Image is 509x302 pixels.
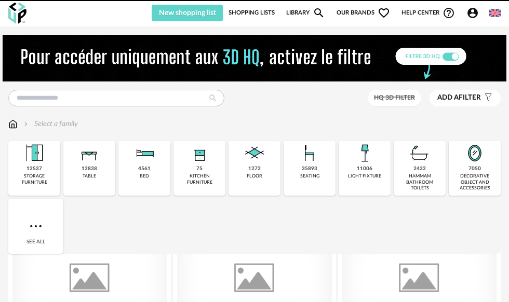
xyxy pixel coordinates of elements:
div: kitchen furniture [177,173,222,185]
img: Meuble%20de%20rangement.png [22,141,47,166]
div: seating [300,173,319,179]
button: Add afilter Filter icon [430,90,501,106]
span: Help Circle Outline icon [443,7,455,19]
div: 11006 [357,166,372,172]
div: bed [140,173,149,179]
img: more.7b13dc1.svg [28,218,44,235]
div: table [83,173,96,179]
span: HQ 3D filter [374,94,415,101]
span: New shopping list [159,9,216,17]
img: Luminaire.png [352,141,377,166]
a: Shopping Lists [229,5,275,21]
div: 12537 [26,166,42,172]
img: Miroir.png [462,141,487,166]
img: Literie.png [132,141,157,166]
span: Help centerHelp Circle Outline icon [401,7,455,19]
div: 75 [196,166,203,172]
div: 1272 [248,166,261,172]
span: Magnify icon [313,7,325,19]
div: hammam bathroom toilets [397,173,443,191]
img: us [489,7,501,19]
img: svg+xml;base64,PHN2ZyB3aWR0aD0iMTYiIGhlaWdodD0iMTYiIHZpZXdCb3g9IjAgMCAxNiAxNiIgZmlsbD0ibm9uZSIgeG... [22,119,30,129]
img: svg+xml;base64,PHN2ZyB3aWR0aD0iMTYiIGhlaWdodD0iMTciIHZpZXdCb3g9IjAgMCAxNiAxNyIgZmlsbD0ibm9uZSIgeG... [8,119,18,129]
img: NEW%20NEW%20HQ%20NEW_V1.gif [3,35,506,81]
a: LibraryMagnify icon [286,5,325,21]
img: Rangement.png [187,141,212,166]
span: Our brands [337,5,390,21]
div: 4561 [138,166,151,172]
div: 35893 [302,166,317,172]
span: Add a [437,94,459,101]
span: filter [437,93,481,102]
button: New shopping list [152,5,223,21]
img: Salle%20de%20bain.png [407,141,432,166]
div: Select a family [22,119,78,129]
img: Assise.png [297,141,322,166]
span: Filter icon [481,93,493,102]
div: light fixture [348,173,381,179]
span: Account Circle icon [466,7,484,19]
div: 12838 [82,166,97,172]
span: Heart Outline icon [378,7,390,19]
div: floor [247,173,262,179]
div: 2432 [413,166,426,172]
div: See all [8,199,63,254]
div: storage furniture [11,173,57,185]
span: Account Circle icon [466,7,479,19]
img: Table.png [77,141,102,166]
img: Sol.png [242,141,267,166]
div: decorative object and accessories [452,173,498,191]
img: OXP [8,3,26,24]
div: 7050 [468,166,481,172]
